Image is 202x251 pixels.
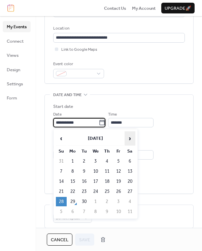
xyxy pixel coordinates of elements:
[7,24,27,30] span: My Events
[102,187,112,196] td: 25
[125,177,135,186] td: 20
[3,78,31,89] a: Settings
[53,61,103,68] div: Event color
[67,167,78,176] td: 8
[132,5,156,12] span: My Account
[3,21,31,32] a: My Events
[79,157,90,166] td: 2
[53,103,73,110] div: Start date
[104,5,126,11] a: Contact Us
[104,5,126,12] span: Contact Us
[56,157,67,166] td: 31
[7,38,24,45] span: Connect
[102,167,112,176] td: 11
[113,157,124,166] td: 5
[102,197,112,206] td: 2
[102,207,112,216] td: 9
[79,187,90,196] td: 23
[113,147,124,156] th: Fr
[3,64,31,75] a: Design
[165,5,191,12] span: Upgrade 🚀
[7,4,14,12] img: logo
[90,157,101,166] td: 3
[7,52,19,59] span: Views
[67,147,78,156] th: Mo
[7,81,23,87] span: Settings
[90,177,101,186] td: 17
[7,67,20,73] span: Design
[79,177,90,186] td: 16
[125,167,135,176] td: 13
[113,207,124,216] td: 10
[90,197,101,206] td: 1
[79,207,90,216] td: 7
[56,177,67,186] td: 14
[56,187,67,196] td: 21
[132,5,156,11] a: My Account
[113,197,124,206] td: 3
[102,177,112,186] td: 18
[47,234,72,246] button: Cancel
[125,147,135,156] th: Sa
[67,197,78,206] td: 29
[79,197,90,206] td: 30
[67,131,124,146] th: [DATE]
[108,111,117,118] span: Time
[113,177,124,186] td: 19
[56,147,67,156] th: Su
[113,167,124,176] td: 12
[67,157,78,166] td: 1
[67,207,78,216] td: 6
[79,147,90,156] th: Tu
[56,197,67,206] td: 28
[7,95,17,101] span: Form
[125,207,135,216] td: 11
[161,3,195,13] button: Upgrade🚀
[102,157,112,166] td: 4
[113,187,124,196] td: 26
[90,187,101,196] td: 24
[90,207,101,216] td: 8
[3,92,31,103] a: Form
[56,132,66,145] span: ‹
[125,157,135,166] td: 6
[56,167,67,176] td: 7
[102,147,112,156] th: Th
[61,46,97,53] span: Link to Google Maps
[3,50,31,60] a: Views
[125,197,135,206] td: 4
[67,187,78,196] td: 22
[56,207,67,216] td: 5
[90,147,101,156] th: We
[53,111,62,118] span: Date
[125,187,135,196] td: 27
[125,132,135,145] span: ›
[3,36,31,46] a: Connect
[79,167,90,176] td: 9
[53,25,183,32] div: Location
[90,167,101,176] td: 10
[53,92,82,98] span: Date and time
[51,237,68,243] span: Cancel
[67,177,78,186] td: 15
